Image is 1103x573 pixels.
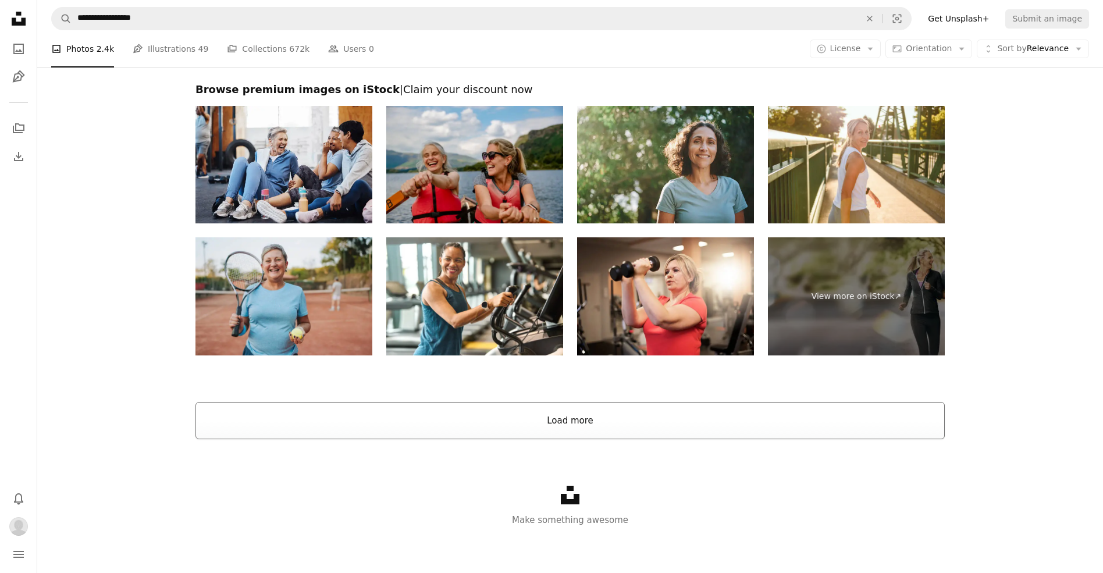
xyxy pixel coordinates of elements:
[198,42,209,55] span: 49
[7,117,30,140] a: Collections
[7,65,30,88] a: Illustrations
[885,40,972,58] button: Orientation
[400,83,533,95] span: | Claim your discount now
[133,30,208,67] a: Illustrations 49
[830,44,861,53] span: License
[768,106,945,224] img: great sporty woman jogging outdoors on sunset time
[51,7,912,30] form: Find visuals sitewide
[7,145,30,168] a: Download History
[883,8,911,30] button: Visual search
[906,44,952,53] span: Orientation
[9,517,28,536] img: Avatar of user Judy Ingham
[768,237,945,355] a: View more on iStock↗
[997,44,1026,53] span: Sort by
[195,237,372,355] img: Portrait of an elderly woman holding a tennis racket
[7,487,30,510] button: Notifications
[386,237,563,355] img: gym sport fitness exercise health healthy woman treadmill training running equipment fit machine ...
[997,43,1069,55] span: Relevance
[977,40,1089,58] button: Sort byRelevance
[921,9,996,28] a: Get Unsplash+
[289,42,309,55] span: 672k
[52,8,72,30] button: Search Unsplash
[369,42,374,55] span: 0
[328,30,374,67] a: Users 0
[577,106,754,224] img: Smiling mature woman standing in a park outdoors in the summertime
[1005,9,1089,28] button: Submit an image
[857,8,883,30] button: Clear
[386,106,563,224] img: Mature Ladies Having Fun in a Rowing Boat
[7,37,30,60] a: Photos
[7,515,30,538] button: Profile
[37,513,1103,527] p: Make something awesome
[810,40,881,58] button: License
[195,83,945,97] h2: Browse premium images on iStock
[195,106,372,224] img: Gym, laughing and group of mature women telling joke after fitness class, conversation and comedy...
[227,30,309,67] a: Collections 672k
[7,543,30,566] button: Menu
[7,7,30,33] a: Home — Unsplash
[577,237,754,355] img: Working arms at the gym
[195,402,945,439] button: Load more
